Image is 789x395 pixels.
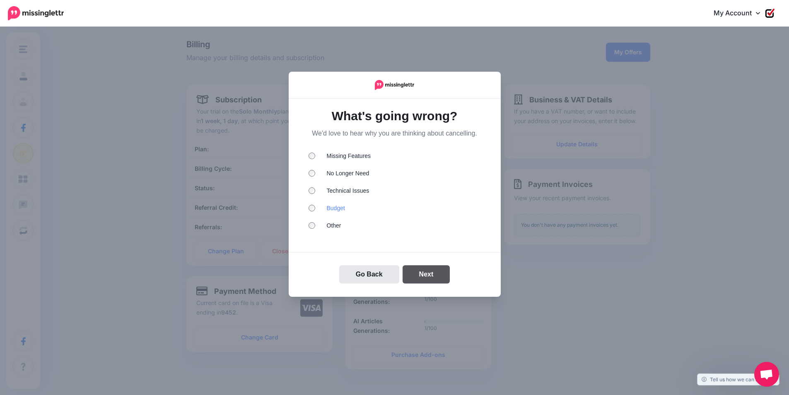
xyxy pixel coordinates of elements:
h1: What's going wrong? [309,109,481,124]
img: Missinglettr [8,6,64,20]
button: Next [403,265,450,284]
p: We'd love to hear why you are thinking about cancelling. [309,128,481,138]
button: Go Back [339,265,399,284]
a: Tell us how we can improve [697,374,779,385]
div: Open chat [754,362,779,387]
a: My Account [705,3,777,24]
img: Logo [375,80,415,90]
